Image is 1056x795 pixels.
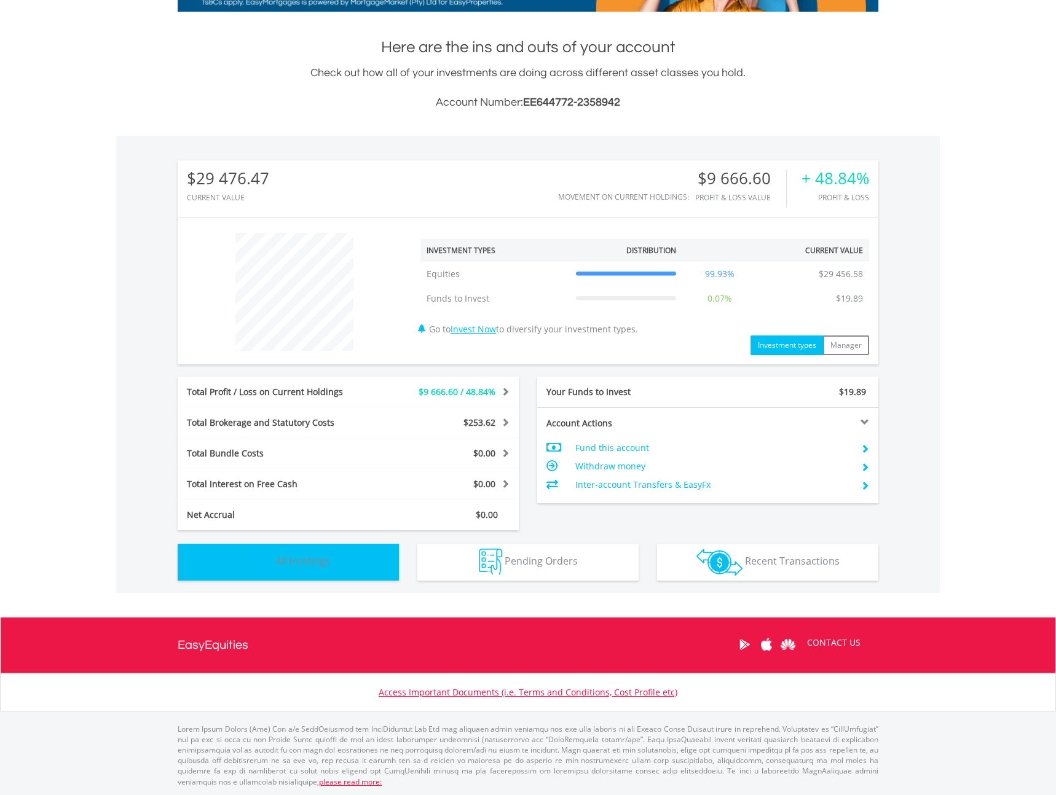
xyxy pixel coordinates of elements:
button: Investment types [751,335,824,355]
div: Movement on Current Holdings: [558,193,689,201]
h1: Here are the ins and outs of your account [178,36,878,58]
div: Check out how all of your investments are doing across different asset classes you hold. [178,65,878,111]
p: Lorem Ipsum Dolors (Ame) Con a/e SeddOeiusmod tem InciDiduntut Lab Etd mag aliquaen admin veniamq... [178,724,878,787]
span: $0.00 [476,509,498,520]
a: EasyEquities [178,617,248,673]
a: Invest Now [451,323,496,335]
a: Apple [755,625,777,664]
div: Go to to diversify your investment types. [411,227,878,355]
td: $29 456.58 [813,262,869,286]
img: holdings-wht.png [246,549,273,575]
div: Total Interest on Free Cash [178,478,377,490]
div: Total Profit / Loss on Current Holdings [178,386,377,398]
div: $9 666.60 [695,170,786,187]
td: Fund this account [575,439,851,457]
a: CONTACT US [798,625,869,660]
button: Manager [823,335,869,355]
div: Your Funds to Invest [537,386,708,398]
div: Profit & Loss [802,194,869,202]
button: Pending Orders [417,544,639,581]
div: Profit & Loss Value [695,194,786,202]
a: please read more: [319,777,382,787]
td: Equities [420,262,570,286]
div: Account Actions [537,417,708,429]
a: Huawei [777,625,798,664]
span: $253.62 [463,417,495,428]
td: Inter-account Transfers & EasyFx [575,476,851,494]
img: transactions-zar-wht.png [696,549,743,576]
h3: Account Number: [178,94,878,111]
span: Pending Orders [505,554,578,568]
td: 0.07% [682,286,757,311]
a: Google Play [734,625,755,664]
span: $19.89 [839,386,866,397]
span: $0.00 [473,478,495,490]
div: Net Accrual [178,509,377,521]
th: Investment Types [420,239,570,262]
span: $9 666.60 / 48.84% [419,386,495,397]
img: pending_instructions-wht.png [479,549,502,575]
td: $19.89 [830,286,869,311]
div: CURRENT VALUE [187,194,269,202]
div: + 48.84% [802,170,869,187]
div: Total Bundle Costs [178,447,377,460]
span: All Holdings [275,554,330,568]
div: $29 476.47 [187,170,269,187]
span: $0.00 [473,447,495,459]
div: Distribution [626,245,676,256]
a: Access Important Documents (i.e. Terms and Conditions, Cost Profile etc) [379,686,677,698]
button: All Holdings [178,544,399,581]
div: Total Brokerage and Statutory Costs [178,417,377,429]
span: EE644772-2358942 [523,96,620,108]
button: Recent Transactions [657,544,878,581]
th: Current Value [757,239,869,262]
td: Funds to Invest [420,286,570,311]
span: Recent Transactions [745,554,840,568]
td: 99.93% [682,262,757,286]
td: Withdraw money [575,457,851,476]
